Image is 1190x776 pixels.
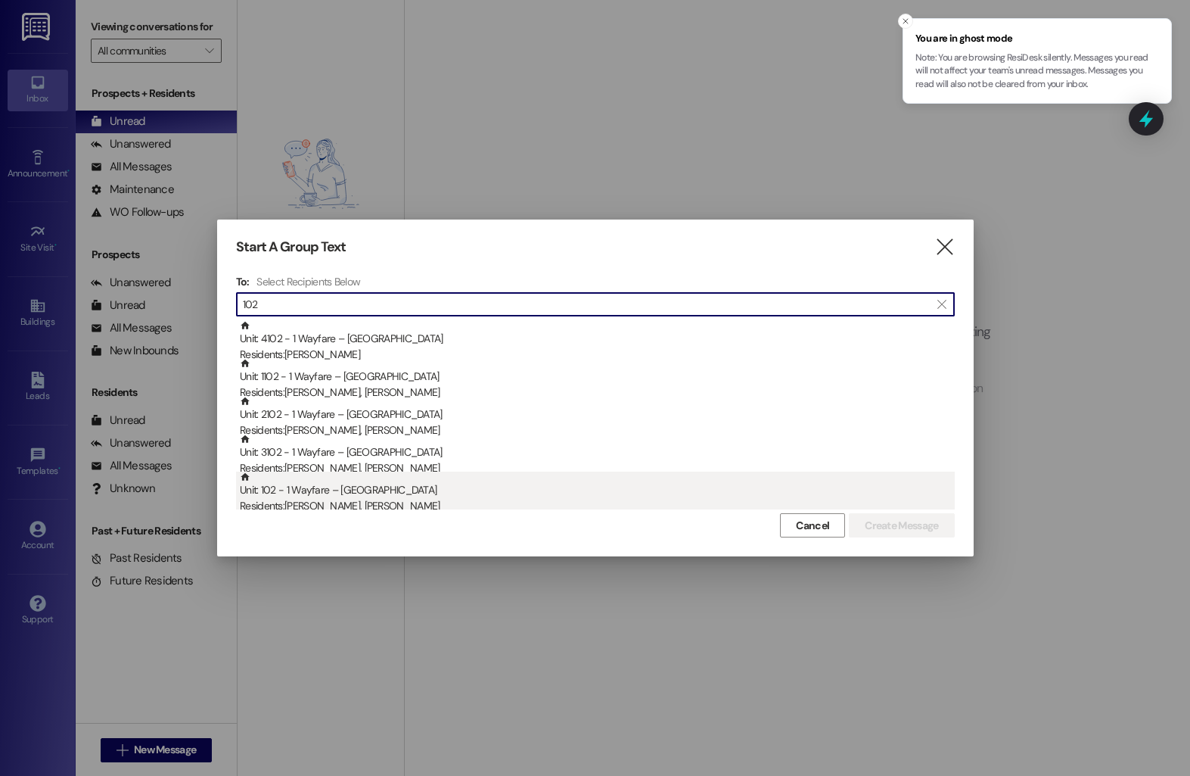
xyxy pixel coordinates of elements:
button: Clear text [930,293,954,316]
div: Unit: 1102 - 1 Wayfare – [GEOGRAPHIC_DATA]Residents:[PERSON_NAME], [PERSON_NAME] [236,358,955,396]
span: You are in ghost mode [915,31,1159,46]
p: Note: You are browsing ResiDesk silently. Messages you read will not affect your team's unread me... [915,51,1159,92]
h3: Start A Group Text [236,238,346,256]
i:  [937,298,946,310]
input: Search for any contact or apartment [243,294,930,315]
div: Unit: 102 - 1 Wayfare – [GEOGRAPHIC_DATA]Residents:[PERSON_NAME], [PERSON_NAME] [236,472,955,510]
button: Close toast [898,14,913,29]
div: Unit: 2102 - 1 Wayfare – [GEOGRAPHIC_DATA]Residents:[PERSON_NAME], [PERSON_NAME] [236,396,955,434]
div: Residents: [PERSON_NAME], [PERSON_NAME] [240,422,955,438]
button: Cancel [780,513,845,538]
div: Residents: [PERSON_NAME] [240,347,955,363]
h3: To: [236,275,250,288]
div: Residents: [PERSON_NAME], [PERSON_NAME] [240,385,955,400]
div: Unit: 1102 - 1 Wayfare – [GEOGRAPHIC_DATA] [240,358,955,401]
div: Residents: [PERSON_NAME], [PERSON_NAME] [240,498,955,514]
span: Create Message [865,518,938,534]
h4: Select Recipients Below [256,275,360,288]
div: Unit: 3102 - 1 Wayfare – [GEOGRAPHIC_DATA] [240,434,955,477]
div: Residents: [PERSON_NAME], [PERSON_NAME] [240,460,955,476]
span: Cancel [796,518,829,534]
div: Unit: 2102 - 1 Wayfare – [GEOGRAPHIC_DATA] [240,396,955,439]
div: Unit: 4102 - 1 Wayfare – [GEOGRAPHIC_DATA] [240,320,955,363]
div: Unit: 4102 - 1 Wayfare – [GEOGRAPHIC_DATA]Residents:[PERSON_NAME] [236,320,955,358]
button: Create Message [849,513,954,538]
div: Unit: 3102 - 1 Wayfare – [GEOGRAPHIC_DATA]Residents:[PERSON_NAME], [PERSON_NAME] [236,434,955,472]
i:  [934,239,955,255]
div: Unit: 102 - 1 Wayfare – [GEOGRAPHIC_DATA] [240,472,955,515]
